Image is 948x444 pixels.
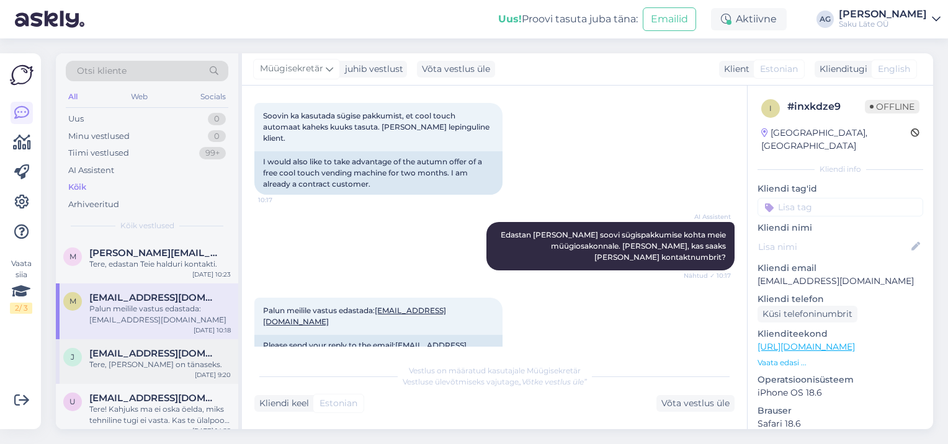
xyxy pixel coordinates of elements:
b: Uus! [498,13,522,25]
button: Emailid [643,7,696,31]
span: marit.juursalu@gmail.com [89,292,218,303]
div: Palun meilile vastus edastada: [EMAIL_ADDRESS][DOMAIN_NAME] [89,303,231,326]
span: Müügisekretär [260,62,323,76]
span: English [878,63,910,76]
div: Küsi telefoninumbrit [758,306,857,322]
div: Tere! Kahjuks ma ei oska öelda, miks tehniline tugi ei vasta. Kas te ülalpool kirjeldatud protsed... [89,404,231,426]
p: Kliendi email [758,262,923,275]
span: maria.rillo@reimax.net [89,247,218,259]
div: Proovi tasuta juba täna: [498,12,638,27]
p: iPhone OS 18.6 [758,386,923,399]
div: 0 [208,130,226,143]
div: Kliendi info [758,164,923,175]
div: [DATE] 9:20 [195,370,231,380]
span: Palun meilile vastus edastada: [263,306,446,326]
div: Uus [68,113,84,125]
div: Vaata siia [10,258,32,314]
div: Kliendi keel [254,397,309,410]
p: Safari 18.6 [758,417,923,430]
span: j [71,352,74,362]
div: 0 [208,113,226,125]
div: All [66,89,80,105]
span: Vestluse ülevõtmiseks vajutage [403,377,587,386]
div: Saku Läte OÜ [839,19,927,29]
span: Estonian [760,63,798,76]
span: Nähtud ✓ 10:17 [684,271,731,280]
span: 10:17 [258,195,305,205]
div: I would also like to take advantage of the autumn offer of a free cool touch vending machine for ... [254,151,503,195]
span: janek@joon.eu [89,348,218,359]
span: AI Assistent [684,212,731,221]
span: Otsi kliente [77,64,127,78]
p: Klienditeekond [758,327,923,340]
div: [PERSON_NAME] [839,9,927,19]
div: 2 / 3 [10,303,32,314]
div: [DATE] 10:18 [194,326,231,335]
input: Lisa tag [758,198,923,216]
div: Minu vestlused [68,130,130,143]
div: [DATE] 10:23 [192,270,231,279]
i: „Võtke vestlus üle” [519,377,587,386]
a: [URL][DOMAIN_NAME] [758,341,855,352]
span: Soovin ka kasutada sügise pakkumist, et cool touch automaat kaheks kuuks tasuta. [PERSON_NAME] le... [263,111,491,143]
span: m [69,296,76,306]
div: 99+ [199,147,226,159]
input: Lisa nimi [758,240,909,254]
div: juhib vestlust [340,63,403,76]
span: u [69,397,76,406]
div: Kõik [68,181,86,193]
div: Please send your reply to the email: [254,335,503,367]
p: [EMAIL_ADDRESS][DOMAIN_NAME] [758,275,923,288]
span: ukirsimae@gmail.com [89,393,218,404]
div: Tiimi vestlused [68,147,129,159]
span: Edastan [PERSON_NAME] soovi sügispakkumise kohta meie müügiosakonnale. [PERSON_NAME], kas saaks [... [501,230,728,262]
p: Kliendi nimi [758,221,923,234]
div: AI Assistent [68,164,114,177]
span: Estonian [320,397,357,410]
span: Vestlus on määratud kasutajale Müügisekretär [409,366,581,375]
div: Klient [719,63,749,76]
a: [PERSON_NAME]Saku Läte OÜ [839,9,941,29]
div: [DATE] 14:29 [192,426,231,435]
div: AG [816,11,834,28]
img: Askly Logo [10,63,34,87]
div: [GEOGRAPHIC_DATA], [GEOGRAPHIC_DATA] [761,127,911,153]
p: Kliendi telefon [758,293,923,306]
span: m [69,252,76,261]
p: Operatsioonisüsteem [758,373,923,386]
div: # inxkdze9 [787,99,865,114]
div: Tere, [PERSON_NAME] on tänaseks. [89,359,231,370]
div: Võta vestlus üle [417,61,495,78]
div: Klienditugi [815,63,867,76]
p: Brauser [758,404,923,417]
span: i [769,104,772,113]
div: Tere, edastan Teie halduri kontakti. [89,259,231,270]
p: Kliendi tag'id [758,182,923,195]
div: Võta vestlus üle [656,395,735,412]
div: Web [128,89,150,105]
span: Offline [865,100,919,113]
div: Aktiivne [711,8,787,30]
p: Vaata edasi ... [758,357,923,368]
span: Kõik vestlused [120,220,174,231]
div: Arhiveeritud [68,198,119,211]
div: Socials [198,89,228,105]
